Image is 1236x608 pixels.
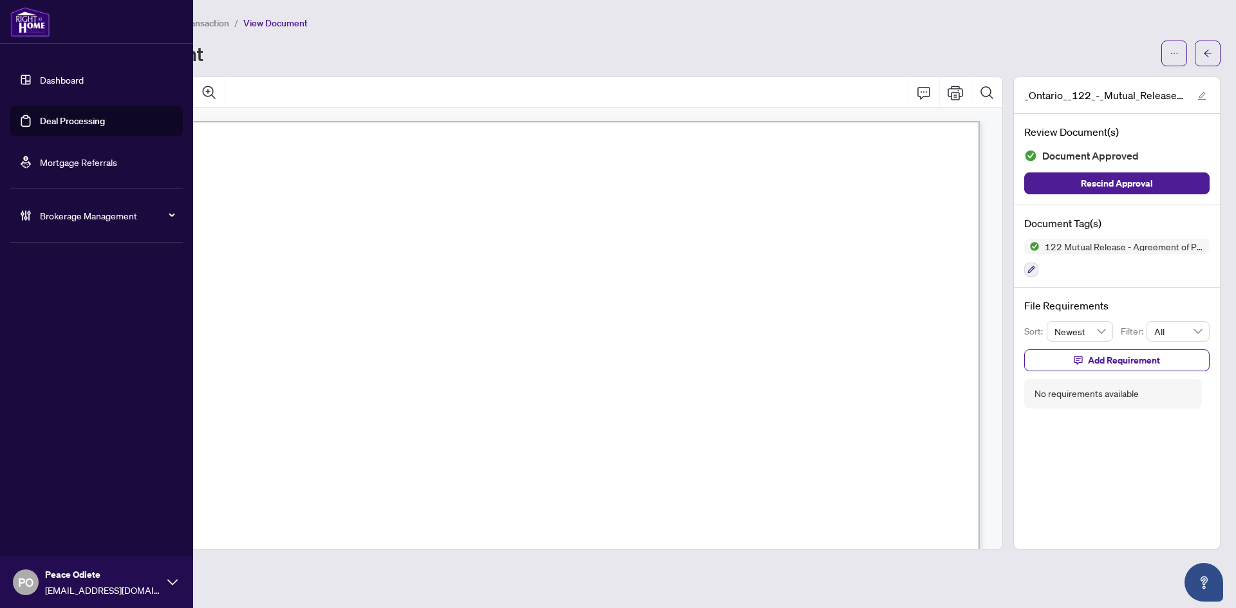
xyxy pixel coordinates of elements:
img: Document Status [1024,149,1037,162]
div: No requirements available [1035,387,1139,401]
span: Add Requirement [1088,350,1160,371]
img: logo [10,6,50,37]
span: [EMAIL_ADDRESS][DOMAIN_NAME] [45,583,161,597]
span: Newest [1054,322,1106,341]
span: PO [18,573,33,591]
button: Rescind Approval [1024,172,1210,194]
span: All [1154,322,1202,341]
span: edit [1197,91,1206,100]
span: 122 Mutual Release - Agreement of Purchase and Sale [1040,242,1210,251]
span: arrow-left [1203,49,1212,58]
a: Mortgage Referrals [40,156,117,168]
button: Add Requirement [1024,349,1210,371]
p: Sort: [1024,324,1047,338]
h4: Document Tag(s) [1024,216,1210,231]
h4: File Requirements [1024,298,1210,313]
img: Status Icon [1024,239,1040,254]
span: Brokerage Management [40,208,174,223]
li: / [234,15,238,30]
span: View Transaction [160,17,229,29]
a: Deal Processing [40,115,105,127]
a: Dashboard [40,74,84,86]
button: Open asap [1184,563,1223,602]
span: _Ontario__122_-_Mutual_Release__2_ 1 EXECUTED.pdf [1024,88,1185,103]
span: Rescind Approval [1081,173,1153,194]
h4: Review Document(s) [1024,124,1210,140]
span: Peace Odiete [45,567,161,582]
span: View Document [243,17,308,29]
span: ellipsis [1170,49,1179,58]
p: Filter: [1121,324,1147,338]
span: Document Approved [1042,147,1139,165]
